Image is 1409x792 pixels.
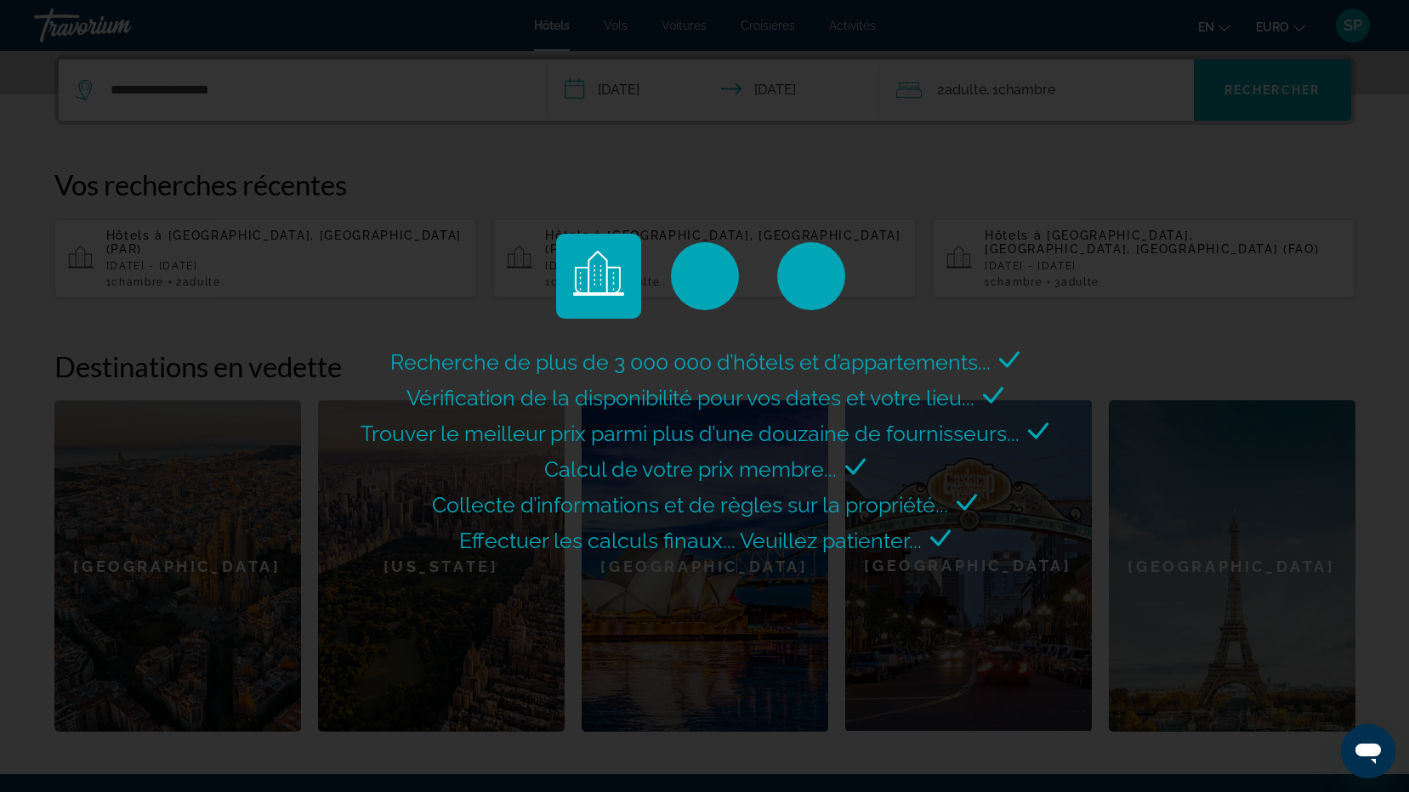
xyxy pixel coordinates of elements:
span: Collecte d’informations et de règles sur la propriété... [432,492,948,518]
span: Recherche de plus de 3 000 000 d’hôtels et d’appartements... [390,349,991,375]
span: Calcul de votre prix membre... [544,456,837,482]
iframe: Bouton de lancement de la fenêtre de messagerie [1341,724,1395,778]
span: Trouver le meilleur prix parmi plus d’une douzaine de fournisseurs... [361,421,1020,446]
span: Vérification de la disponibilité pour vos dates et votre lieu... [406,385,974,410]
span: Effectuer les calculs finaux... Veuillez patienter... [459,528,922,553]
